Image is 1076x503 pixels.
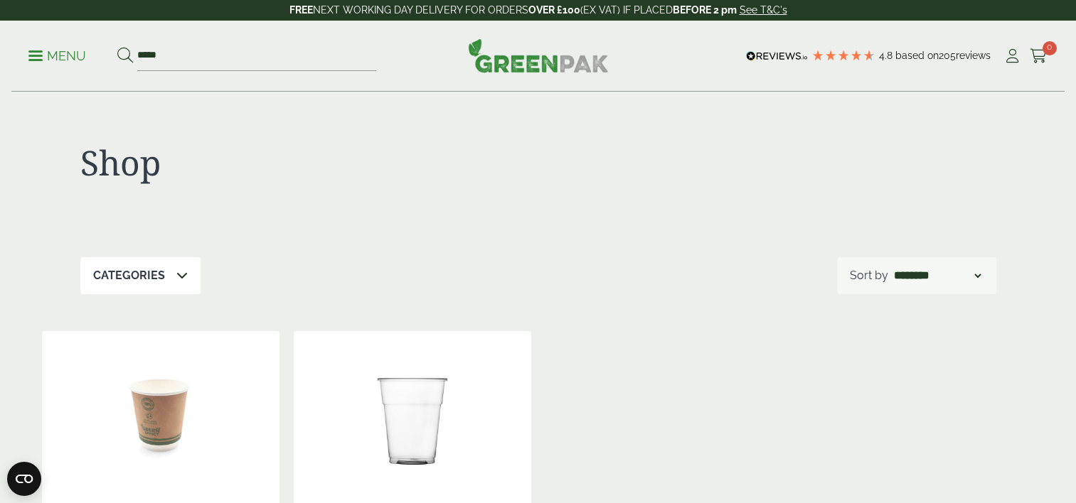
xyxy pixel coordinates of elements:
[7,462,41,496] button: Open CMP widget
[289,4,313,16] strong: FREE
[746,51,808,61] img: REVIEWS.io
[811,49,875,62] div: 4.79 Stars
[673,4,737,16] strong: BEFORE 2 pm
[80,142,538,183] h1: Shop
[528,4,580,16] strong: OVER £100
[468,38,609,72] img: GreenPak Supplies
[28,48,86,62] a: Menu
[939,50,956,61] span: 205
[93,267,165,284] p: Categories
[1043,41,1057,55] span: 0
[956,50,991,61] span: reviews
[850,267,888,284] p: Sort by
[1030,45,1048,67] a: 0
[1030,49,1048,63] i: Cart
[879,50,895,61] span: 4.8
[1003,49,1021,63] i: My Account
[740,4,787,16] a: See T&C's
[895,50,939,61] span: Based on
[891,267,984,284] select: Shop order
[28,48,86,65] p: Menu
